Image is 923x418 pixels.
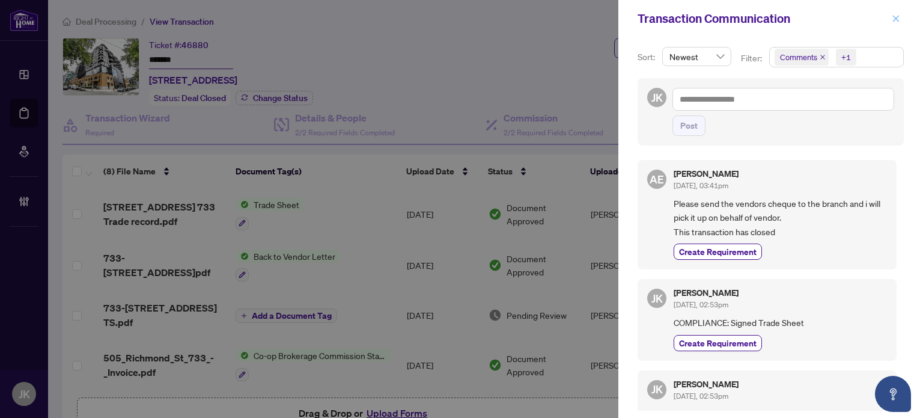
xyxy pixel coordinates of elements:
span: Comments [775,49,829,66]
p: Sort: [638,51,657,64]
button: Create Requirement [674,244,762,260]
span: [DATE], 02:53pm [674,392,728,401]
span: close [820,54,826,60]
span: JK [651,290,663,307]
span: Comments [780,51,817,63]
span: Newest [669,48,724,66]
button: Open asap [875,376,911,412]
span: COMPLIANCE: Signed Trade Sheet [674,316,887,330]
h5: [PERSON_NAME] [674,289,739,297]
span: [DATE], 02:53pm [674,300,728,309]
button: Post [672,115,705,136]
span: AE [650,171,664,188]
span: JK [651,89,663,106]
button: Create Requirement [674,335,762,351]
span: [DATE], 03:41pm [674,181,728,190]
span: Create Requirement [679,337,757,349]
span: close [892,14,900,23]
div: +1 [841,51,851,63]
p: Filter: [741,52,764,65]
div: Transaction Communication [638,10,888,28]
span: JK [651,381,663,398]
span: Please send the vendors cheque to the branch and i will pick it up on behalf of vendor. This tran... [674,197,887,239]
h5: [PERSON_NAME] [674,170,739,178]
h5: [PERSON_NAME] [674,380,739,389]
span: Create Requirement [679,245,757,258]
